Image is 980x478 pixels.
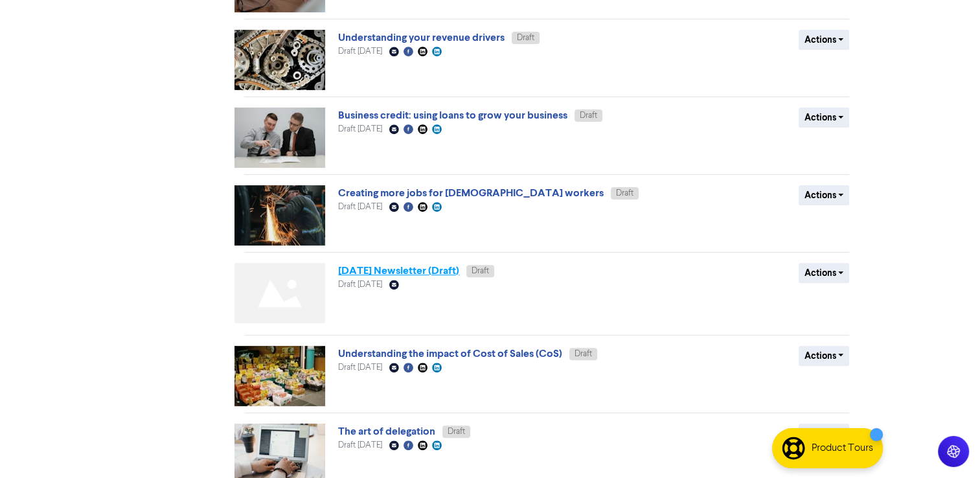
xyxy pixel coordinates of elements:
[338,109,567,122] a: Business credit: using loans to grow your business
[799,263,850,283] button: Actions
[338,280,382,289] span: Draft [DATE]
[575,350,592,358] span: Draft
[799,30,850,50] button: Actions
[338,347,562,360] a: Understanding the impact of Cost of Sales (CoS)
[338,425,435,438] a: The art of delegation
[338,203,382,211] span: Draft [DATE]
[338,187,604,199] a: Creating more jobs for [DEMOGRAPHIC_DATA] workers
[448,427,465,436] span: Draft
[234,108,325,168] img: image_1755057131289.jpg
[234,185,325,245] img: image_1755057128016.jpg
[472,267,489,275] span: Draft
[616,189,633,198] span: Draft
[234,30,325,90] img: image_1755057134491.jpg
[338,125,382,133] span: Draft [DATE]
[799,108,850,128] button: Actions
[799,346,850,366] button: Actions
[799,424,850,444] button: Actions
[338,363,382,372] span: Draft [DATE]
[799,185,850,205] button: Actions
[338,31,505,44] a: Understanding your revenue drivers
[517,34,534,42] span: Draft
[338,441,382,450] span: Draft [DATE]
[234,346,325,406] img: image_1753887927699.jpg
[338,264,459,277] a: [DATE] Newsletter (Draft)
[915,416,980,478] iframe: Chat Widget
[580,111,597,120] span: Draft
[234,263,325,323] img: Not found
[338,47,382,56] span: Draft [DATE]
